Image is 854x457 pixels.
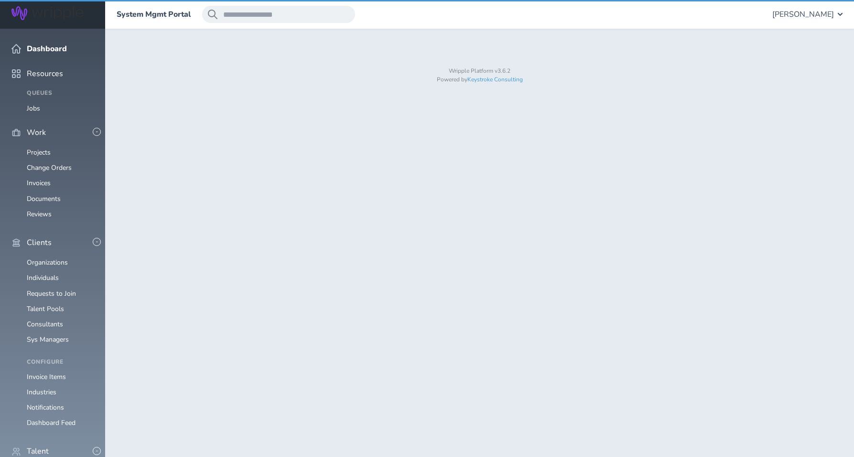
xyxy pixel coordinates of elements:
a: Invoices [27,178,51,188]
h4: Configure [27,359,94,366]
p: Wripple Platform v3.6.2 [129,68,830,75]
span: [PERSON_NAME] [772,10,834,19]
a: Organizations [27,258,68,267]
img: Wripple [11,6,83,20]
button: - [93,447,101,455]
a: Projects [27,148,51,157]
a: Sys Managers [27,335,69,344]
span: Clients [27,238,52,247]
span: Work [27,128,46,137]
a: Invoice Items [27,372,66,381]
a: Documents [27,194,61,203]
a: Requests to Join [27,289,76,298]
a: Consultants [27,320,63,329]
a: Jobs [27,104,40,113]
a: Reviews [27,210,52,219]
a: Individuals [27,273,59,282]
button: - [93,238,101,246]
a: Change Orders [27,163,72,172]
a: Keystroke Consulting [467,76,523,83]
a: System Mgmt Portal [117,10,191,19]
a: Talent Pools [27,304,64,313]
button: [PERSON_NAME] [772,6,843,23]
a: Notifications [27,403,64,412]
p: Powered by [129,77,830,83]
span: Resources [27,69,63,78]
a: Industries [27,388,56,397]
h4: Queues [27,90,94,97]
span: Talent [27,447,49,456]
span: Dashboard [27,45,67,53]
button: - [93,128,101,136]
a: Dashboard Feed [27,418,76,427]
